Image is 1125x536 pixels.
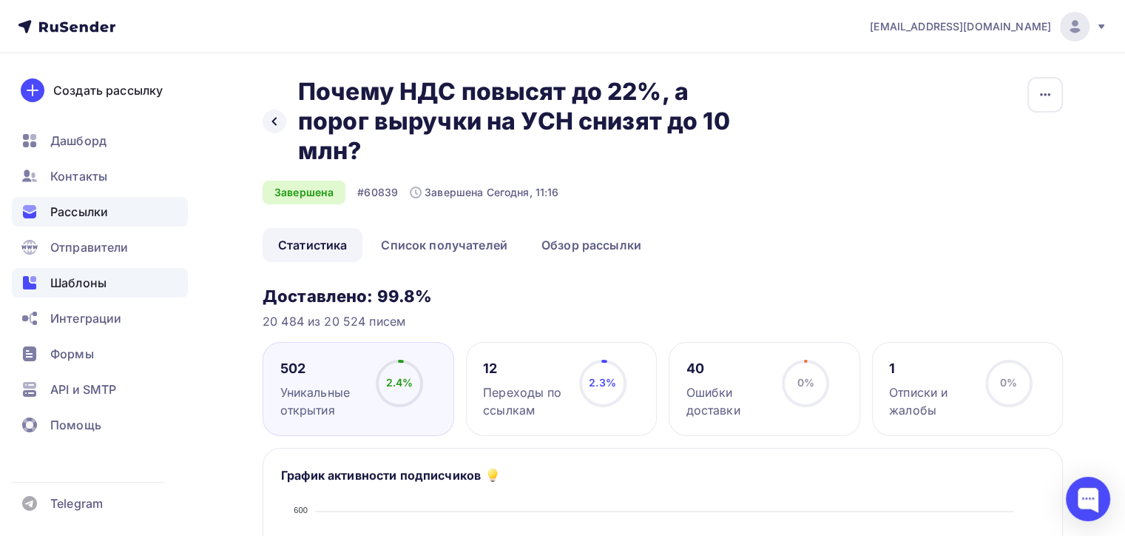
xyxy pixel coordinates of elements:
span: 0% [797,376,814,389]
span: Дашборд [50,132,107,150]
div: 502 [280,360,363,378]
div: Ошибки доставки [686,383,769,419]
div: Переходы по ссылкам [483,383,566,419]
span: Контакты [50,167,107,185]
a: Отправители [12,232,188,262]
a: Статистика [263,228,362,262]
div: Отписки и жалобы [889,383,972,419]
span: Рассылки [50,203,108,221]
span: Telegram [50,495,103,512]
a: [EMAIL_ADDRESS][DOMAIN_NAME] [870,12,1107,41]
div: 12 [483,360,566,378]
a: Список получателей [365,228,523,262]
span: Отправители [50,238,129,256]
h3: Доставлено: 99.8% [263,286,1063,306]
div: 20 484 из 20 524 писем [263,312,1063,330]
span: API и SMTP [50,381,116,398]
a: Дашборд [12,126,188,155]
a: Рассылки [12,197,188,227]
a: Обзор рассылки [526,228,657,262]
span: 0% [1000,376,1017,389]
tspan: 600 [294,506,308,515]
span: Формы [50,345,94,363]
span: [EMAIL_ADDRESS][DOMAIN_NAME] [870,19,1051,34]
div: Создать рассылку [53,81,163,99]
div: Завершена Сегодня, 11:16 [410,185,558,200]
div: #60839 [357,185,398,200]
a: Контакты [12,161,188,191]
a: Формы [12,339,188,369]
a: Шаблоны [12,268,188,298]
span: 2.3% [589,376,616,389]
span: Шаблоны [50,274,107,292]
h5: График активности подписчиков [281,466,481,484]
div: Завершена [263,181,345,204]
div: 40 [686,360,769,378]
span: Интеграции [50,309,121,327]
span: 2.4% [386,376,413,389]
span: Помощь [50,416,101,434]
h2: Почему НДС повысят до 22%, а порог выручки на УСН снизят до 10 млн? [298,77,745,166]
div: 1 [889,360,972,378]
div: Уникальные открытия [280,383,363,419]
